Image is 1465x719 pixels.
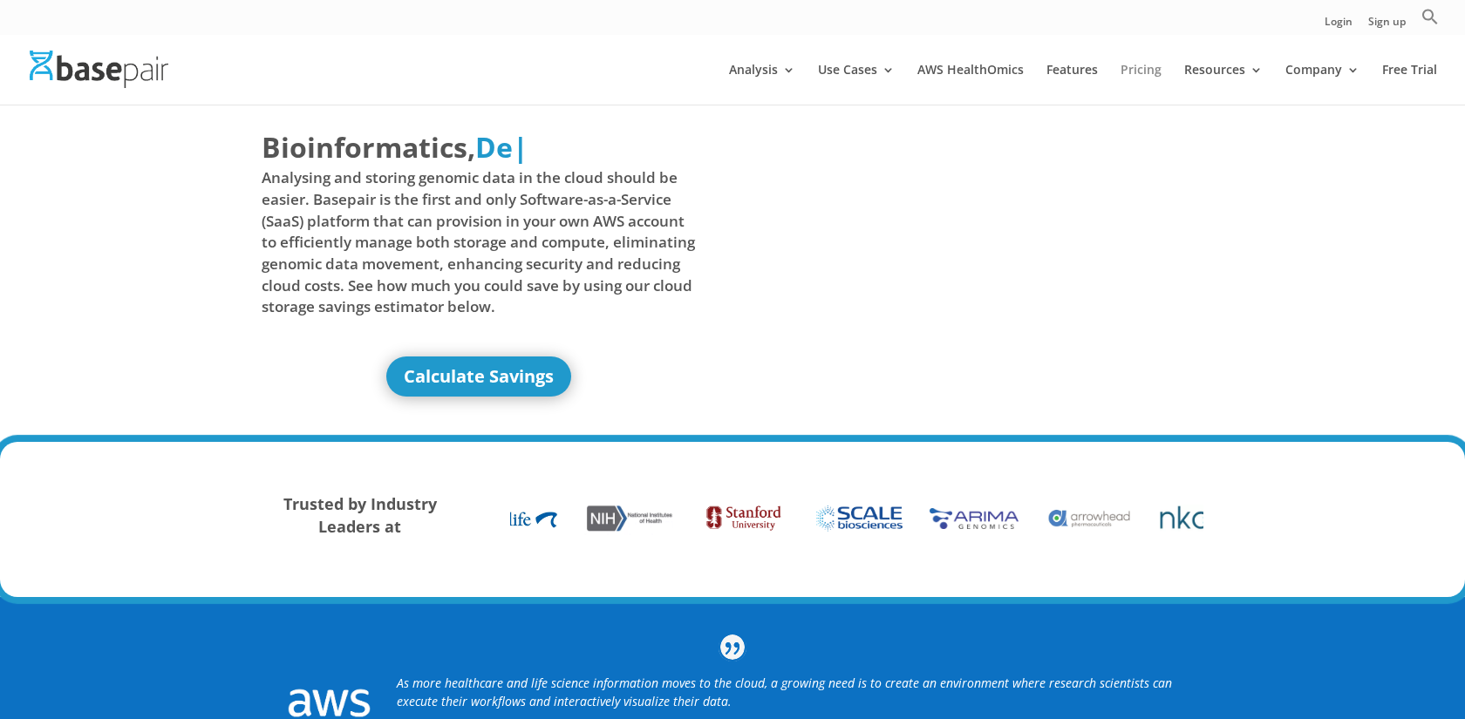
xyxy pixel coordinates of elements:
span: De [475,128,513,166]
iframe: Basepair - NGS Analysis Simplified [746,127,1180,371]
a: Sign up [1368,17,1406,35]
strong: Trusted by Industry Leaders at [283,493,437,537]
a: Pricing [1121,64,1162,105]
a: Resources [1184,64,1263,105]
a: Login [1325,17,1353,35]
span: | [513,128,528,166]
a: Free Trial [1382,64,1437,105]
a: Search Icon Link [1421,8,1439,35]
a: Use Cases [818,64,895,105]
span: Bioinformatics, [262,127,475,167]
a: Company [1285,64,1359,105]
img: Basepair [30,51,168,88]
a: Features [1046,64,1098,105]
a: Calculate Savings [386,356,571,397]
a: AWS HealthOmics [917,64,1024,105]
a: Analysis [729,64,795,105]
svg: Search [1421,8,1439,25]
i: As more healthcare and life science information moves to the cloud, a growing need is to create a... [397,675,1172,709]
span: Analysing and storing genomic data in the cloud should be easier. Basepair is the first and only ... [262,167,696,317]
